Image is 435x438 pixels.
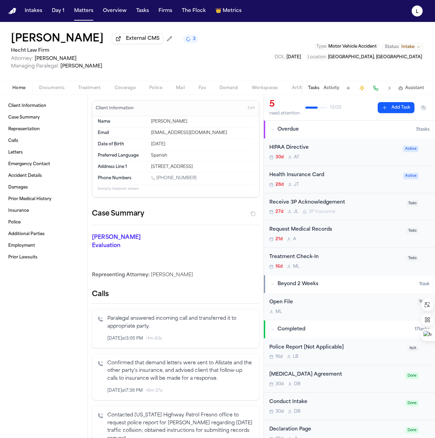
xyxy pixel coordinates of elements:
[5,100,82,111] a: Client Information
[294,155,299,160] span: A T
[308,55,327,59] span: Location :
[269,253,402,261] div: Treatment Check-In
[269,371,401,379] div: [MEDICAL_DATA] Agreement
[92,272,150,278] span: Representing Attorney:
[264,193,435,221] div: Open task: Receive 3P Acknowledgement
[275,354,283,360] span: 16d
[78,85,101,91] span: Treatment
[49,5,67,17] button: Day 1
[8,8,16,14] a: Home
[306,54,424,61] button: Edit Location: Fresno, CA
[269,111,300,116] div: need attention
[275,236,283,242] span: 21d
[5,135,82,146] a: Calls
[292,85,310,91] span: Artifacts
[328,55,422,59] span: [GEOGRAPHIC_DATA], [GEOGRAPHIC_DATA]
[11,64,59,69] span: Managing Paralegal:
[264,320,435,338] button: Completed17tasks
[405,85,424,91] span: Assistant
[94,106,135,111] h3: Client Information
[98,119,147,124] dt: Name
[5,205,82,216] a: Insurance
[92,272,259,279] div: [PERSON_NAME]
[92,290,259,299] h2: Calls
[275,381,284,387] span: 30d
[39,85,64,91] span: Documents
[176,85,185,91] span: Mail
[401,44,414,50] span: Intake
[151,142,254,147] div: [DATE]
[417,299,430,305] span: Todo
[5,240,82,251] a: Employment
[151,119,254,124] div: [PERSON_NAME]
[269,171,399,179] div: Health Insurance Card
[264,393,435,420] div: Open task: Conduct Intake
[269,99,300,110] div: 5
[151,175,197,181] a: Call 1 (559) 406-3750
[343,83,353,93] button: Add Task
[145,388,162,393] span: • 6m 37s
[98,175,131,181] span: Phone Numbers
[264,138,435,166] div: Open task: HIPAA Directive
[98,130,147,136] dt: Email
[5,124,82,135] a: Representation
[11,33,104,45] button: Edit matter name
[415,327,430,332] span: 17 task s
[151,164,254,170] div: [STREET_ADDRESS]
[416,127,430,132] span: 5 task s
[294,182,299,187] span: J T
[98,186,254,192] p: 6 empty fields not shown.
[378,102,414,113] button: Add Task
[193,36,196,42] span: 3
[92,208,144,219] h2: Case Summary
[213,5,244,17] button: crownMetrics
[314,43,379,50] button: Edit Type: Motor Vehicle Accident
[269,226,402,234] div: Request Medical Records
[5,252,82,263] a: Prior Lawsuits
[5,229,82,240] a: Additional Parties
[98,142,147,147] dt: Date of Birth
[381,43,424,51] button: Change status from Intake
[269,199,402,207] div: Receive 3P Acknowledgement
[126,35,160,42] span: External CMS
[71,5,96,17] button: Matters
[309,209,335,215] span: 3P Insurance
[8,8,16,14] img: Finch Logo
[408,345,419,352] span: N/A
[330,105,341,110] span: 13 / 23
[357,83,367,93] button: Create Immediate Task
[146,336,162,341] span: • 1m 43s
[22,5,45,17] button: Intakes
[5,170,82,181] a: Accident Details
[248,106,255,111] span: Edit
[275,182,284,187] span: 28d
[107,315,254,331] p: Paralegal answered incoming call and transferred it to appropriate party.
[112,33,163,44] button: External CMS
[220,85,238,91] span: Demand
[294,409,301,414] span: D B
[5,112,82,123] a: Case Summary
[264,166,435,193] div: Open task: Health Insurance Card
[269,398,401,406] div: Conduct Intake
[264,248,435,275] div: Open task: Treatment Check-In
[151,153,254,158] div: Spanish
[151,130,254,136] div: [EMAIL_ADDRESS][DOMAIN_NAME]
[156,5,175,17] a: Firms
[275,155,284,160] span: 30d
[405,373,419,379] span: Done
[308,85,319,91] button: Tasks
[133,5,152,17] button: Tasks
[269,299,413,306] div: Open File
[98,153,147,158] dt: Preferred Language
[269,426,401,434] div: Declaration Page
[11,56,33,61] span: Attorney:
[293,354,298,360] span: L B
[269,344,403,352] div: Police Report [Not Applicable]
[264,121,435,138] button: Overdue5tasks
[286,55,301,59] span: [DATE]
[273,54,303,61] button: Edit DOL: 2025-07-16
[264,275,435,293] button: Beyond 2 Weeks1task
[100,5,129,17] a: Overview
